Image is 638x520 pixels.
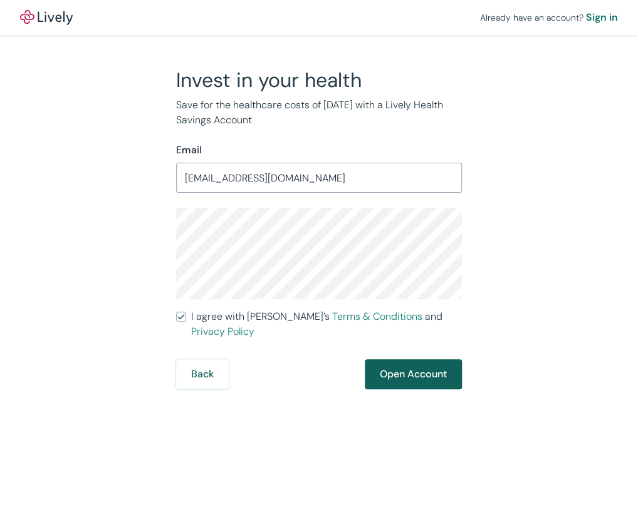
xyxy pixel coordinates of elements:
p: Save for the healthcare costs of [DATE] with a Lively Health Savings Account [176,98,462,128]
div: Already have an account? [480,10,618,25]
a: Sign in [586,10,618,25]
h2: Invest in your health [176,68,462,93]
button: Open Account [365,359,462,389]
span: I agree with [PERSON_NAME]’s and [191,309,462,339]
a: Terms & Conditions [332,310,422,323]
a: Privacy Policy [191,325,254,338]
a: LivelyLively [20,10,73,25]
label: Email [176,143,202,158]
img: Lively [20,10,73,25]
button: Back [176,359,229,389]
